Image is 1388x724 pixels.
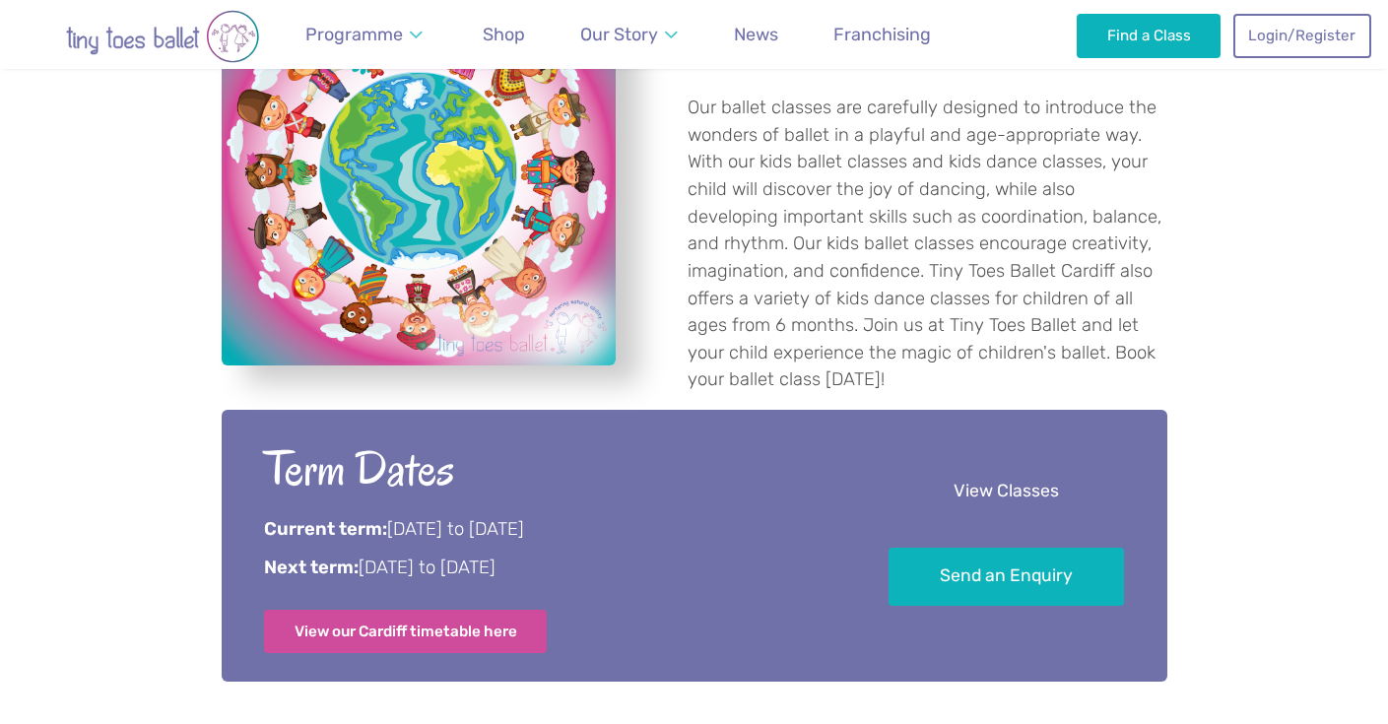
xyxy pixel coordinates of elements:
[264,438,834,500] h2: Term Dates
[264,517,834,543] p: [DATE] to [DATE]
[825,13,940,57] a: Franchising
[580,24,658,44] span: Our Story
[833,24,931,44] span: Franchising
[889,463,1124,521] a: View Classes
[1233,14,1371,57] a: Login/Register
[889,548,1124,606] a: Send an Enquiry
[264,610,548,653] a: View our Cardiff timetable here
[297,13,432,57] a: Programme
[474,13,534,57] a: Shop
[571,13,688,57] a: Our Story
[264,556,834,581] p: [DATE] to [DATE]
[725,13,787,57] a: News
[25,10,300,63] img: tiny toes ballet
[1077,14,1222,57] a: Find a Class
[734,24,778,44] span: News
[305,24,403,44] span: Programme
[264,557,359,578] strong: Next term:
[264,518,387,540] strong: Current term:
[483,24,525,44] span: Shop
[688,95,1167,394] p: Our ballet classes are carefully designed to introduce the wonders of ballet in a playful and age...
